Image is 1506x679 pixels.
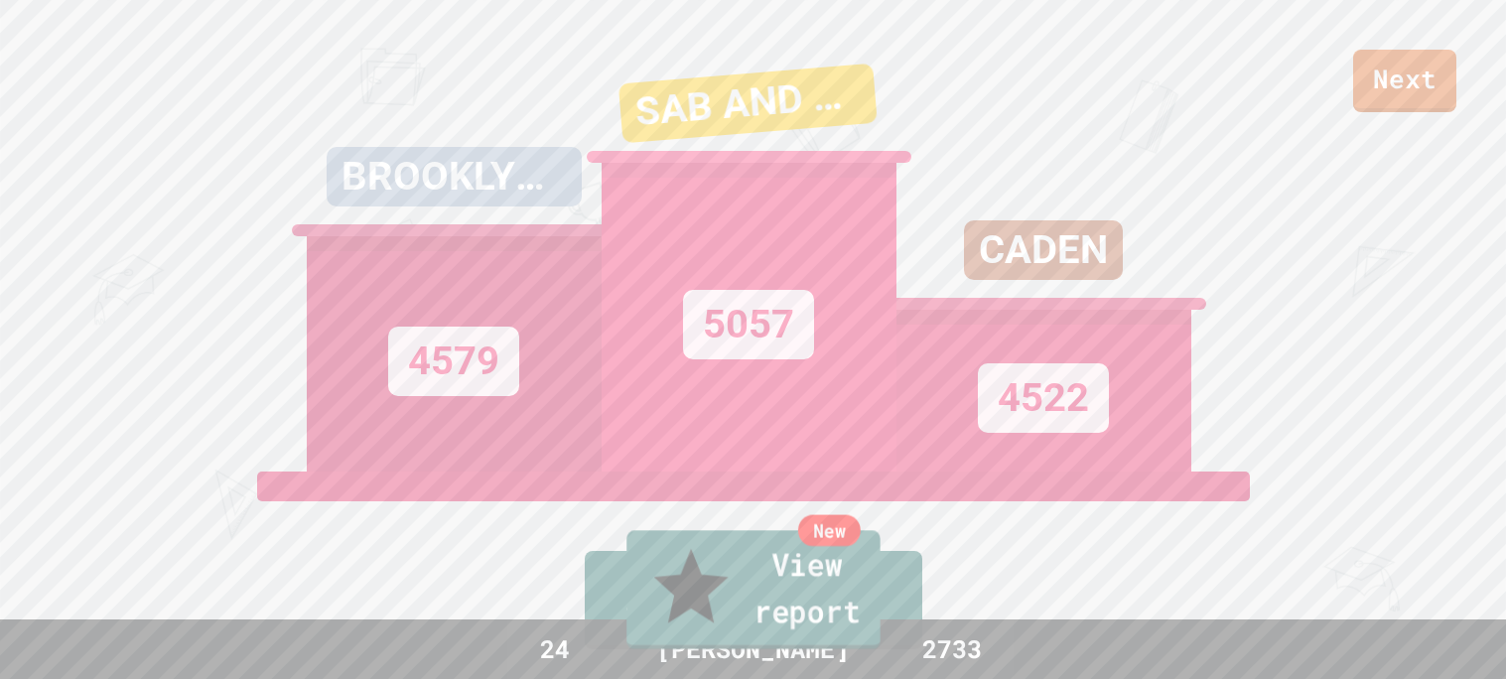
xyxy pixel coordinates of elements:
[617,64,877,144] div: SAB AND AVA
[626,530,881,649] a: View report
[1353,50,1456,112] a: Next
[964,220,1123,280] div: CADEN
[388,327,519,396] div: 4579
[797,515,860,547] div: New
[327,147,582,206] div: BROOKLYN&AMELIA
[978,363,1109,433] div: 4522
[683,290,814,359] div: 5057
